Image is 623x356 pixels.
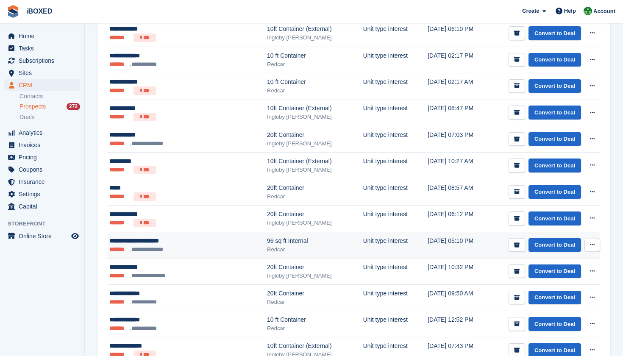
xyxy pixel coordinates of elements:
[19,188,70,200] span: Settings
[363,126,428,153] td: Unit type interest
[363,20,428,47] td: Unit type interest
[522,7,539,15] span: Create
[4,79,80,91] a: menu
[70,231,80,241] a: Preview store
[593,7,615,16] span: Account
[267,289,363,298] div: 20ft Container
[428,20,485,47] td: [DATE] 06:10 PM
[267,51,363,60] div: 10 ft Container
[267,192,363,201] div: Redcar
[19,200,70,212] span: Capital
[363,206,428,232] td: Unit type interest
[4,30,80,42] a: menu
[267,324,363,333] div: Redcar
[19,164,70,175] span: Coupons
[19,102,80,111] a: Prospects 272
[528,79,581,93] a: Convert to Deal
[4,42,80,54] a: menu
[528,238,581,252] a: Convert to Deal
[584,7,592,15] img: Amanda Forder
[8,220,84,228] span: Storefront
[267,298,363,306] div: Redcar
[267,113,363,121] div: Ingleby [PERSON_NAME]
[528,291,581,305] a: Convert to Deal
[4,164,80,175] a: menu
[4,55,80,67] a: menu
[4,67,80,79] a: menu
[363,100,428,126] td: Unit type interest
[528,132,581,146] a: Convert to Deal
[4,127,80,139] a: menu
[267,210,363,219] div: 20ft Container
[363,259,428,285] td: Unit type interest
[19,113,80,122] a: Deals
[267,86,363,95] div: Redcar
[267,78,363,86] div: 10 ft Container
[428,73,485,100] td: [DATE] 02:17 AM
[363,285,428,311] td: Unit type interest
[19,30,70,42] span: Home
[19,127,70,139] span: Analytics
[4,151,80,163] a: menu
[363,47,428,73] td: Unit type interest
[267,131,363,139] div: 20ft Container
[19,113,35,121] span: Deals
[19,79,70,91] span: CRM
[19,176,70,188] span: Insurance
[267,272,363,280] div: Ingleby [PERSON_NAME]
[528,185,581,199] a: Convert to Deal
[19,139,70,151] span: Invoices
[428,126,485,153] td: [DATE] 07:03 PM
[528,26,581,40] a: Convert to Deal
[4,139,80,151] a: menu
[428,100,485,126] td: [DATE] 08:47 PM
[267,104,363,113] div: 10ft Container (External)
[267,219,363,227] div: Ingleby [PERSON_NAME]
[267,157,363,166] div: 10ft Container (External)
[363,311,428,337] td: Unit type interest
[267,25,363,33] div: 10ft Container (External)
[267,236,363,245] div: 96 sq ft Internal
[267,342,363,350] div: 10ft Container (External)
[19,92,80,100] a: Contacts
[428,311,485,337] td: [DATE] 12:52 PM
[428,285,485,311] td: [DATE] 09:50 AM
[4,200,80,212] a: menu
[528,264,581,278] a: Convert to Deal
[267,184,363,192] div: 20ft Container
[19,151,70,163] span: Pricing
[67,103,80,110] div: 272
[19,67,70,79] span: Sites
[428,47,485,73] td: [DATE] 02:17 PM
[528,159,581,172] a: Convert to Deal
[19,42,70,54] span: Tasks
[267,263,363,272] div: 20ft Container
[428,259,485,285] td: [DATE] 10:32 PM
[267,139,363,148] div: Ingleby [PERSON_NAME]
[528,211,581,225] a: Convert to Deal
[23,4,56,18] a: iBOXED
[564,7,576,15] span: Help
[363,179,428,206] td: Unit type interest
[4,188,80,200] a: menu
[19,230,70,242] span: Online Store
[4,230,80,242] a: menu
[428,232,485,259] td: [DATE] 05:10 PM
[363,73,428,100] td: Unit type interest
[19,55,70,67] span: Subscriptions
[428,153,485,179] td: [DATE] 10:27 AM
[267,33,363,42] div: Ingleby [PERSON_NAME]
[267,245,363,254] div: Redcar
[267,166,363,174] div: Ingleby [PERSON_NAME]
[7,5,19,18] img: stora-icon-8386f47178a22dfd0bd8f6a31ec36ba5ce8667c1dd55bd0f319d3a0aa187defe.svg
[428,179,485,206] td: [DATE] 08:57 AM
[267,315,363,324] div: 10 ft Container
[267,60,363,69] div: Redcar
[4,176,80,188] a: menu
[528,53,581,67] a: Convert to Deal
[363,153,428,179] td: Unit type interest
[528,106,581,120] a: Convert to Deal
[363,232,428,259] td: Unit type interest
[19,103,46,111] span: Prospects
[528,317,581,331] a: Convert to Deal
